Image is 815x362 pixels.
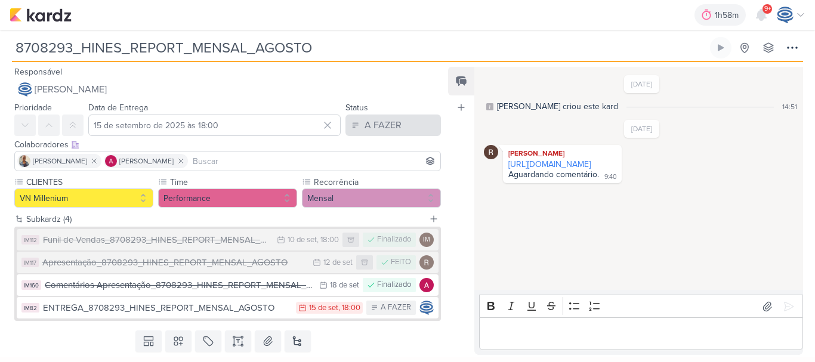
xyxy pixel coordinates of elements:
div: Finalizado [377,234,411,246]
input: Select a date [88,115,341,136]
div: 1h58m [715,9,742,21]
div: 14:51 [782,101,797,112]
button: Performance [158,188,297,208]
img: Alessandra Gomes [419,278,434,292]
span: [PERSON_NAME] [35,82,107,97]
span: [PERSON_NAME] [119,156,174,166]
div: , 18:00 [317,236,339,244]
button: [PERSON_NAME] [14,79,441,100]
div: Editor toolbar [479,295,803,318]
img: Alessandra Gomes [105,155,117,167]
div: Aguardando comentário. [508,169,599,180]
div: A FAZER [365,118,402,132]
div: IM117 [21,258,39,267]
label: Recorrência [313,176,441,188]
input: Buscar [190,154,438,168]
button: IM112 Funil de Vendas_8708293_HINES_REPORT_MENSAL_AGOSTO 10 de set , 18:00 Finalizado IM [17,229,439,250]
div: FEITO [391,256,411,268]
div: Subkardz (4) [26,213,424,225]
div: Finalizado [377,279,411,291]
div: 15 de set [309,304,338,312]
label: Status [345,103,368,113]
div: Comentários Apresentação_8708293_HINES_REPORT_MENSAL_AGOSTO [45,279,313,292]
div: Editor editing area: main [479,317,803,350]
div: , 18:00 [338,304,360,312]
span: [PERSON_NAME] [33,156,87,166]
div: 12 de set [323,259,353,267]
div: 18 de set [330,281,359,289]
label: Prioridade [14,103,52,113]
button: IM82 ENTREGA_8708293_HINES_REPORT_MENSAL_AGOSTO 15 de set , 18:00 A FAZER [17,297,439,318]
a: [URL][DOMAIN_NAME] [508,159,591,169]
span: 9+ [764,4,771,14]
p: IM [423,237,430,243]
div: 10 de set [288,236,317,244]
button: IM117 Apresentação_8708293_HINES_REPORT_MENSAL_AGOSTO 12 de set FEITO [17,252,439,273]
button: VN Millenium [14,188,153,208]
img: Rafael Dornelles [484,145,498,159]
div: IM82 [21,303,39,313]
div: Isabella Machado Guimarães [419,233,434,247]
label: Responsável [14,67,62,77]
div: 9:40 [604,172,617,182]
img: Iara Santos [18,155,30,167]
button: Mensal [302,188,441,208]
label: Data de Entrega [88,103,148,113]
div: A FAZER [381,302,411,314]
div: Colaboradores [14,138,441,151]
div: ENTREGA_8708293_HINES_REPORT_MENSAL_AGOSTO [43,301,290,315]
button: IM160 Comentários Apresentação_8708293_HINES_REPORT_MENSAL_AGOSTO 18 de set Finalizado [17,274,439,296]
label: CLIENTES [25,176,153,188]
div: IM112 [21,235,39,245]
label: Time [169,176,297,188]
img: kardz.app [10,8,72,22]
div: Funil de Vendas_8708293_HINES_REPORT_MENSAL_AGOSTO [43,233,271,247]
button: A FAZER [345,115,441,136]
div: [PERSON_NAME] criou este kard [497,100,618,113]
img: Rafael Dornelles [419,255,434,270]
img: Caroline Traven De Andrade [777,7,794,23]
input: Kard Sem Título [12,37,708,58]
div: Ligar relógio [716,43,726,52]
img: Caroline Traven De Andrade [18,82,32,97]
img: Caroline Traven De Andrade [419,301,434,315]
div: IM160 [21,280,41,290]
div: Apresentação_8708293_HINES_REPORT_MENSAL_AGOSTO [42,256,307,270]
div: [PERSON_NAME] [505,147,619,159]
